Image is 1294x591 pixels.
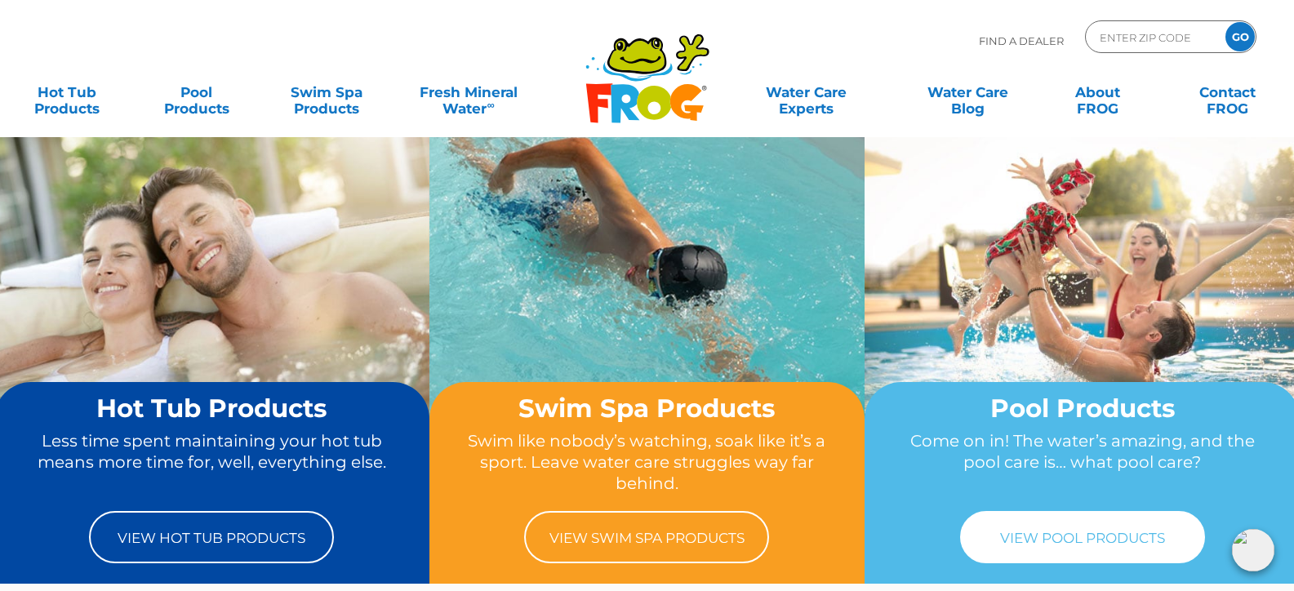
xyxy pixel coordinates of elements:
[524,511,769,563] a: View Swim Spa Products
[918,76,1019,109] a: Water CareBlog
[429,136,865,461] img: home-banner-swim-spa-short
[1232,529,1274,571] img: openIcon
[89,511,334,563] a: View Hot Tub Products
[487,99,494,111] sup: ∞
[1047,76,1148,109] a: AboutFROG
[1176,76,1278,109] a: ContactFROG
[896,394,1269,422] h2: Pool Products
[146,76,247,109] a: PoolProducts
[460,430,834,495] p: Swim like nobody’s watching, soak like it’s a sport. Leave water care struggles way far behind.
[896,430,1269,495] p: Come on in! The water’s amazing, and the pool care is… what pool care?
[276,76,377,109] a: Swim SpaProducts
[16,76,118,109] a: Hot TubProducts
[1225,22,1255,51] input: GO
[979,20,1064,61] p: Find A Dealer
[406,76,532,109] a: Fresh MineralWater∞
[460,394,834,422] h2: Swim Spa Products
[25,430,398,495] p: Less time spent maintaining your hot tub means more time for, well, everything else.
[25,394,398,422] h2: Hot Tub Products
[724,76,888,109] a: Water CareExperts
[960,511,1205,563] a: View Pool Products
[1098,25,1208,49] input: Zip Code Form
